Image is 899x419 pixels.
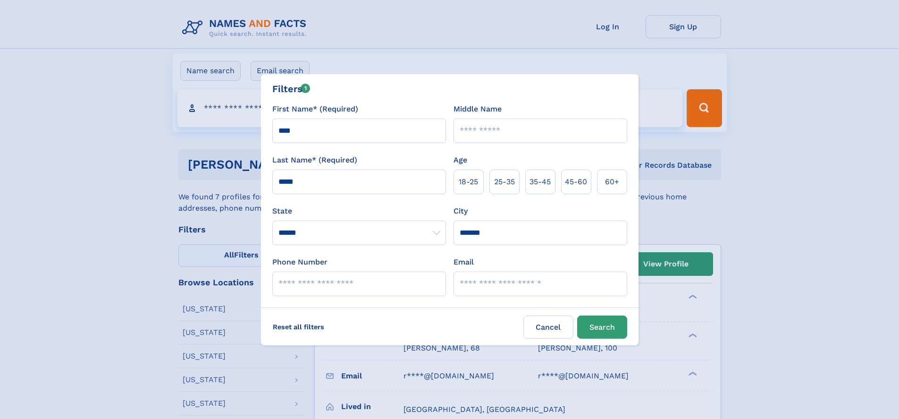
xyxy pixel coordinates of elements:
button: Search [577,316,627,339]
label: Age [454,154,467,166]
label: Reset all filters [267,316,330,338]
div: Filters [272,82,311,96]
label: City [454,205,468,217]
label: Email [454,257,474,268]
span: 35‑45 [529,176,551,188]
label: Phone Number [272,257,328,268]
label: State [272,205,446,217]
label: Middle Name [454,103,502,115]
span: 45‑60 [565,176,587,188]
label: Cancel [523,316,573,339]
span: 25‑35 [494,176,515,188]
span: 60+ [605,176,619,188]
label: Last Name* (Required) [272,154,357,166]
label: First Name* (Required) [272,103,358,115]
span: 18‑25 [459,176,478,188]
